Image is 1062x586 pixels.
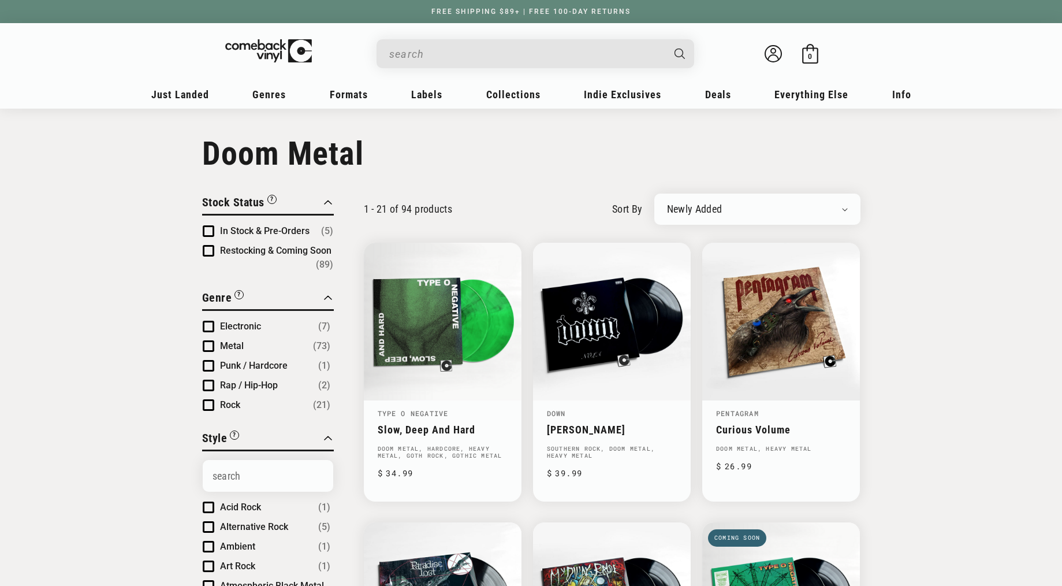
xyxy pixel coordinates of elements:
span: Stock Status [202,195,264,209]
a: Down [547,409,566,418]
span: Acid Rock [220,502,261,513]
span: Number of products: (5) [321,224,333,238]
span: Rock [220,399,240,410]
button: Search [664,39,695,68]
a: Curious Volume [716,424,846,436]
span: Number of products: (21) [313,398,330,412]
span: Number of products: (1) [318,500,330,514]
a: [PERSON_NAME] [547,424,677,436]
span: Number of products: (2) [318,379,330,392]
button: Filter by Style [202,429,240,450]
span: Number of products: (7) [318,320,330,333]
span: Electronic [220,321,261,332]
span: Number of products: (73) [313,339,330,353]
span: Restocking & Coming Soon [220,245,331,256]
span: In Stock & Pre-Orders [220,225,310,236]
span: Art Rock [220,561,255,572]
span: Collections [486,88,541,101]
span: Just Landed [151,88,209,101]
span: Number of products: (89) [316,258,333,272]
span: Labels [411,88,442,101]
span: Info [892,88,911,101]
span: Style [202,431,228,445]
span: Number of products: (1) [318,540,330,554]
span: Indie Exclusives [584,88,661,101]
a: Pentagram [716,409,759,418]
span: Number of products: (1) [318,359,330,373]
span: Ambient [220,541,255,552]
input: search [389,42,663,66]
button: Filter by Stock Status [202,194,277,214]
span: Everything Else [774,88,848,101]
a: Type O Negative [378,409,449,418]
span: Rap / Hip-Hop [220,380,278,391]
span: Punk / Hardcore [220,360,288,371]
span: Number of products: (5) [318,520,330,534]
input: Search Options [203,460,333,492]
div: Search [377,39,694,68]
span: Number of products: (1) [318,559,330,573]
span: Formats [330,88,368,101]
span: Genre [202,291,232,305]
a: Slow, Deep And Hard [378,424,508,436]
span: Alternative Rock [220,521,288,532]
button: Filter by Genre [202,289,244,309]
h1: Doom Metal [202,135,860,173]
p: 1 - 21 of 94 products [364,203,453,215]
a: FREE SHIPPING $89+ | FREE 100-DAY RETURNS [420,8,642,16]
span: 0 [808,52,812,61]
span: Deals [705,88,731,101]
span: Metal [220,340,244,351]
label: sort by [612,201,643,217]
span: Genres [252,88,286,101]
